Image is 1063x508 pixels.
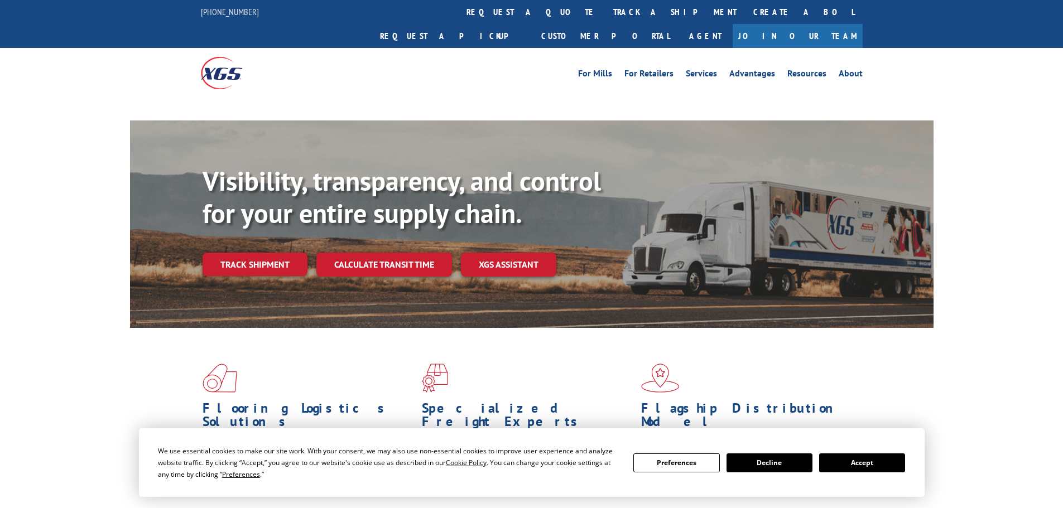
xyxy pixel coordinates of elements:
[222,470,260,479] span: Preferences
[533,24,678,48] a: Customer Portal
[641,401,852,434] h1: Flagship Distribution Model
[422,364,448,393] img: xgs-icon-focused-on-flooring-red
[203,401,413,434] h1: Flooring Logistics Solutions
[787,69,826,81] a: Resources
[633,453,719,472] button: Preferences
[733,24,863,48] a: Join Our Team
[446,458,487,467] span: Cookie Policy
[678,24,733,48] a: Agent
[201,6,259,17] a: [PHONE_NUMBER]
[461,253,556,277] a: XGS ASSISTANT
[203,364,237,393] img: xgs-icon-total-supply-chain-intelligence-red
[203,163,601,230] b: Visibility, transparency, and control for your entire supply chain.
[372,24,533,48] a: Request a pickup
[139,428,925,497] div: Cookie Consent Prompt
[641,364,680,393] img: xgs-icon-flagship-distribution-model-red
[727,453,812,472] button: Decline
[422,401,633,434] h1: Specialized Freight Experts
[578,69,612,81] a: For Mills
[839,69,863,81] a: About
[203,253,307,276] a: Track shipment
[624,69,674,81] a: For Retailers
[158,445,620,480] div: We use essential cookies to make our site work. With your consent, we may also use non-essential ...
[316,253,452,277] a: Calculate transit time
[819,453,905,472] button: Accept
[686,69,717,81] a: Services
[729,69,775,81] a: Advantages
